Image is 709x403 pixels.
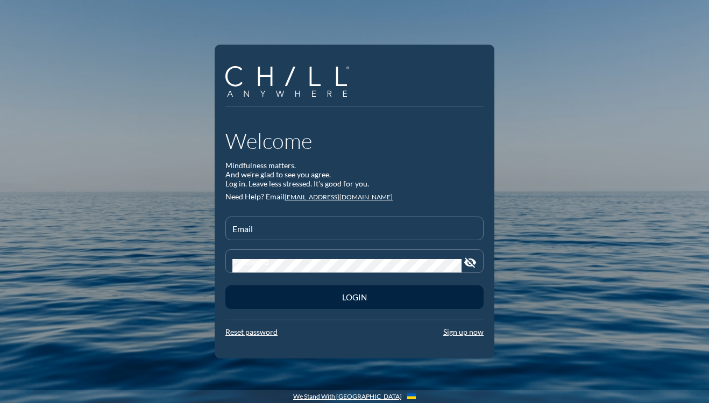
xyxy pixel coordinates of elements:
a: We Stand With [GEOGRAPHIC_DATA] [293,393,402,400]
img: Flag_of_Ukraine.1aeecd60.svg [407,393,416,399]
button: Login [225,285,484,309]
div: Login [244,292,465,302]
span: Need Help? Email [225,192,285,201]
input: Email [232,226,477,240]
a: Reset password [225,327,278,336]
a: Company Logo [225,66,357,98]
div: Mindfulness matters. And we’re glad to see you agree. Log in. Leave less stressed. It’s good for ... [225,161,484,188]
a: Sign up now [443,327,484,336]
input: Password [232,259,462,272]
a: [EMAIL_ADDRESS][DOMAIN_NAME] [285,193,393,201]
h1: Welcome [225,128,484,154]
i: visibility_off [464,256,477,269]
img: Company Logo [225,66,349,97]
